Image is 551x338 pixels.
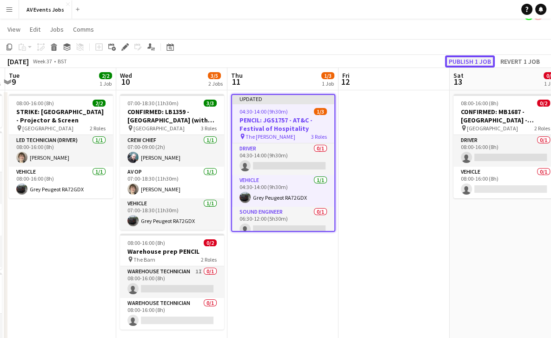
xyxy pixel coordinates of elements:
[201,256,217,263] span: 2 Roles
[120,234,224,330] app-job-card: 08:00-16:00 (8h)0/2Warehouse prep PENCIL The Barn2 RolesWarehouse Technician1I0/108:00-16:00 (8h)...
[201,125,217,132] span: 3 Roles
[9,135,113,167] app-card-role: LED Technician (Driver)1/108:00-16:00 (8h)[PERSON_NAME]
[452,76,464,87] span: 13
[4,23,24,35] a: View
[208,72,221,79] span: 3/5
[341,76,350,87] span: 12
[120,71,132,80] span: Wed
[9,167,113,198] app-card-role: Vehicle1/108:00-16:00 (8h)Grey Peugeot RA72GDX
[120,247,224,256] h3: Warehouse prep PENCIL
[120,108,224,124] h3: CONFIRMED: LB1359 - [GEOGRAPHIC_DATA] (with tech)
[232,95,334,102] div: Updated
[204,100,217,107] span: 3/3
[342,71,350,80] span: Fri
[445,55,495,68] button: Publish 1 job
[127,100,179,107] span: 07:00-18:30 (11h30m)
[231,94,335,232] app-job-card: Updated04:30-14:00 (9h30m)1/3PENCIL: JGS1757 - AT&C - Festival of Hospitality The [PERSON_NAME]3 ...
[120,135,224,167] app-card-role: Crew Chief1/107:00-09:00 (2h)[PERSON_NAME]
[9,108,113,124] h3: STRIKE: [GEOGRAPHIC_DATA] - Projector & Screen
[26,23,44,35] a: Edit
[90,125,106,132] span: 2 Roles
[119,76,132,87] span: 10
[19,0,72,19] button: AV Events Jobs
[120,167,224,198] app-card-role: AV Op1/107:00-18:30 (11h30m)[PERSON_NAME]
[93,100,106,107] span: 2/2
[453,71,464,80] span: Sat
[230,76,243,87] span: 11
[69,23,98,35] a: Comms
[246,133,295,140] span: The [PERSON_NAME]
[30,25,40,34] span: Edit
[461,100,498,107] span: 08:00-16:00 (8h)
[467,125,518,132] span: [GEOGRAPHIC_DATA]
[208,80,223,87] div: 2 Jobs
[120,94,224,230] app-job-card: 07:00-18:30 (11h30m)3/3CONFIRMED: LB1359 - [GEOGRAPHIC_DATA] (with tech) [GEOGRAPHIC_DATA]3 Roles...
[232,175,334,207] app-card-role: Vehicle1/104:30-14:00 (9h30m)Grey Peugeot RA72GDX
[231,71,243,80] span: Thu
[311,133,327,140] span: 3 Roles
[537,100,550,107] span: 0/2
[232,116,334,133] h3: PENCIL: JGS1757 - AT&C - Festival of Hospitality
[133,256,155,263] span: The Barn
[314,108,327,115] span: 1/3
[133,125,185,132] span: [GEOGRAPHIC_DATA]
[497,55,544,68] button: Revert 1 job
[7,57,29,66] div: [DATE]
[58,58,67,65] div: BST
[7,25,20,34] span: View
[204,239,217,246] span: 0/2
[120,266,224,298] app-card-role: Warehouse Technician1I0/108:00-16:00 (8h)
[232,207,334,238] app-card-role: Sound Engineer0/106:30-12:00 (5h30m)
[232,143,334,175] app-card-role: Driver0/104:30-14:00 (9h30m)
[9,94,113,198] app-job-card: 08:00-16:00 (8h)2/2STRIKE: [GEOGRAPHIC_DATA] - Projector & Screen [GEOGRAPHIC_DATA]2 RolesLED Tec...
[73,25,94,34] span: Comms
[322,80,334,87] div: 1 Job
[534,125,550,132] span: 2 Roles
[16,100,54,107] span: 08:00-16:00 (8h)
[120,298,224,330] app-card-role: Warehouse Technician0/108:00-16:00 (8h)
[7,76,20,87] span: 9
[31,58,54,65] span: Week 37
[127,239,165,246] span: 08:00-16:00 (8h)
[100,80,112,87] div: 1 Job
[239,108,288,115] span: 04:30-14:00 (9h30m)
[50,25,64,34] span: Jobs
[22,125,73,132] span: [GEOGRAPHIC_DATA]
[120,198,224,230] app-card-role: Vehicle1/107:00-18:30 (11h30m)Grey Peugeot RA72GDX
[99,72,112,79] span: 2/2
[46,23,67,35] a: Jobs
[321,72,334,79] span: 1/3
[9,71,20,80] span: Tue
